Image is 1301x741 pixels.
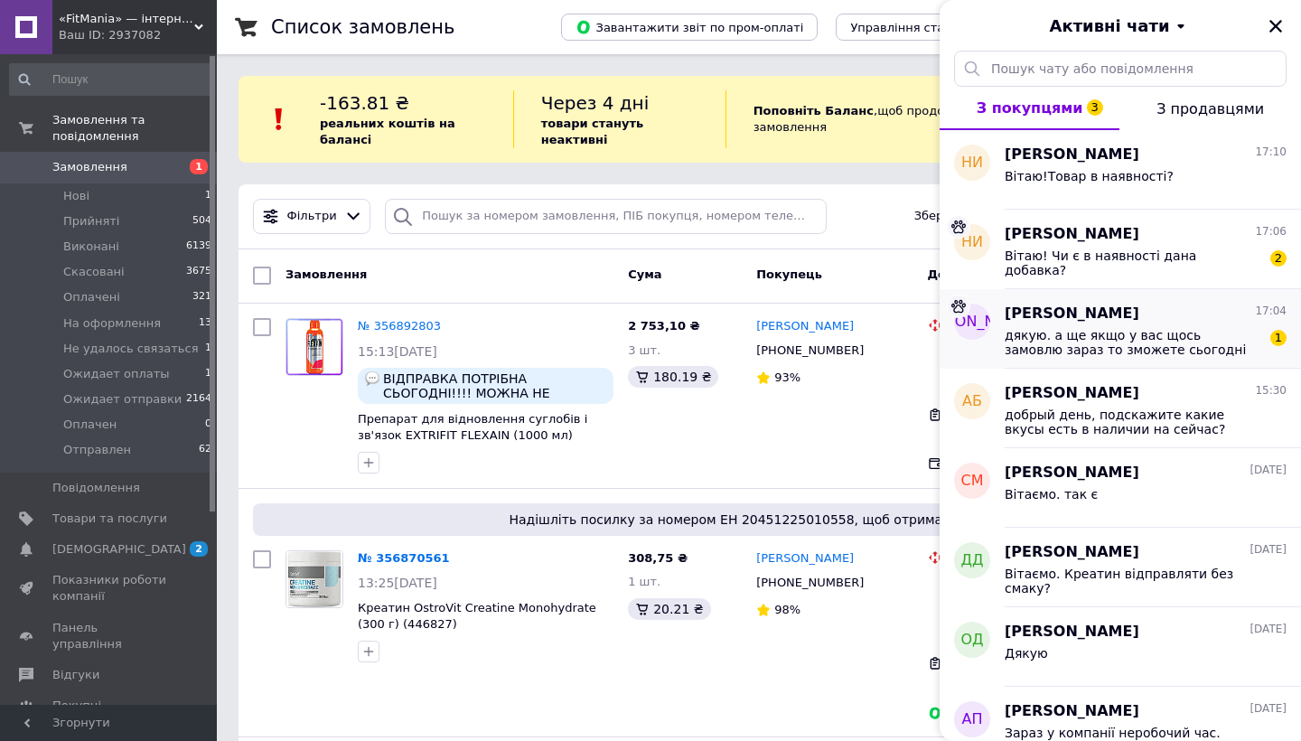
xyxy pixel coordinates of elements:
[1005,542,1139,563] span: [PERSON_NAME]
[1005,487,1098,502] span: Вітаємо. так є
[205,188,211,204] span: 1
[199,442,211,458] span: 62
[628,598,710,620] div: 20.21 ₴
[286,319,342,375] img: Фото товару
[63,213,119,230] span: Прийняті
[59,11,194,27] span: «FitMania» — інтернет-магазин спортивного харчування
[756,550,854,567] a: [PERSON_NAME]
[199,315,211,332] span: 13
[753,104,874,117] b: Поповніть Баланс
[962,709,983,730] span: АП
[1005,304,1139,324] span: [PERSON_NAME]
[940,528,1301,607] button: ДД[PERSON_NAME][DATE]Вітаємо. Креатин відправляти без смаку?
[358,412,587,459] a: Препарат для відновлення суглобів і зв'язок EXTRIFIT FLEXAIN (1000 мл) (448653)
[1005,249,1261,277] span: Вітаю! Чи є в наявності дана добавка?
[52,159,127,175] span: Замовлення
[285,550,343,608] a: Фото товару
[52,541,186,558] span: [DEMOGRAPHIC_DATA]
[628,366,718,388] div: 180.19 ₴
[9,63,213,96] input: Пошук
[628,343,660,357] span: 3 шт.
[774,603,800,616] span: 98%
[1250,622,1287,637] span: [DATE]
[63,239,119,255] span: Виконані
[266,106,293,133] img: :exclamation:
[385,199,827,234] input: Пошук за номером замовлення, ПІБ покупця, номером телефону, Email, номером накладної
[192,289,211,305] span: 321
[961,153,983,174] span: НИ
[358,576,437,590] span: 13:25[DATE]
[52,112,217,145] span: Замовлення та повідомлення
[1005,145,1139,165] span: [PERSON_NAME]
[287,208,337,225] span: Фільтри
[774,370,800,384] span: 93%
[914,208,1037,225] span: Збережені фільтри:
[1005,224,1139,245] span: [PERSON_NAME]
[63,289,120,305] span: Оплачені
[1270,250,1287,267] span: 2
[628,267,661,281] span: Cума
[756,318,854,335] a: [PERSON_NAME]
[1270,330,1287,346] span: 1
[52,620,167,652] span: Панель управління
[365,371,379,386] img: :speech_balloon:
[940,130,1301,210] button: НИ[PERSON_NAME]17:10Вітаю!Товар в наявності?
[285,267,367,281] span: Замовлення
[205,366,211,382] span: 1
[628,575,660,588] span: 1 шт.
[320,92,409,114] span: -163.81 ₴
[59,27,217,43] div: Ваш ID: 2937082
[63,264,125,280] span: Скасовані
[940,369,1301,448] button: АБ[PERSON_NAME]15:30добрый день, подскажите какие вкусы есть в наличии на сейчас?
[190,159,208,174] span: 1
[205,341,211,357] span: 1
[1255,383,1287,399] span: 15:30
[961,471,984,492] span: СМ
[63,442,131,458] span: Отправлен
[52,511,167,527] span: Товари та послуги
[186,239,211,255] span: 6139
[850,21,988,34] span: Управління статусами
[836,14,1003,41] button: Управління статусами
[1250,701,1287,717] span: [DATE]
[1005,328,1261,357] span: дякую. а ще якщо у вас щось замовлю зараз то зможете сьогодні відправити чи вже ні?
[358,551,450,565] a: № 356870561
[1255,304,1287,319] span: 17:04
[192,213,211,230] span: 504
[1005,408,1261,436] span: добрый день, подскажите какие вкусы есть в наличии на сейчас?
[1005,383,1139,404] span: [PERSON_NAME]
[541,117,644,146] b: товари стануть неактивні
[63,341,198,357] span: Не удалось связаться
[186,391,211,408] span: 2164
[913,312,1033,333] span: [PERSON_NAME]
[576,19,803,35] span: Завантажити звіт по пром-оплаті
[628,319,699,333] span: 2 753,10 ₴
[1005,169,1174,183] span: Вітаю!Товар в наявності?
[990,14,1250,38] button: Активні чати
[561,14,818,41] button: Завантажити звіт по пром-оплаті
[186,264,211,280] span: 3675
[358,601,596,632] span: Креатин OstroVit Creatine Monohydrate (300 г) (446827)
[1255,145,1287,160] span: 17:10
[954,51,1287,87] input: Пошук чату або повідомлення
[1265,15,1287,37] button: Закрити
[320,117,455,146] b: реальних коштів на балансі
[358,344,437,359] span: 15:13[DATE]
[541,92,650,114] span: Через 4 дні
[960,630,983,651] span: ОД
[383,371,606,400] span: ВІДПРАВКА ПОТРІБНА СЬОГОДНІ!!!! МОЖНА НЕ ПЕРЕДЗВОНЮВАТИ-ЗАМОВЛЕННЯ ПІДТВЕРДЖУЮ!!!
[628,551,688,565] span: 308,75 ₴
[52,480,140,496] span: Повідомлення
[205,417,211,433] span: 0
[1119,87,1301,130] button: З продавцями
[63,366,170,382] span: Ожидает оплаты
[725,90,1090,148] div: , щоб продовжити отримувати замовлення
[756,267,822,281] span: Покупець
[1087,99,1103,116] span: 3
[940,87,1119,130] button: З покупцями3
[285,318,343,376] a: Фото товару
[928,267,1062,281] span: Доставка та оплата
[1005,463,1139,483] span: [PERSON_NAME]
[1005,646,1048,661] span: Дякую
